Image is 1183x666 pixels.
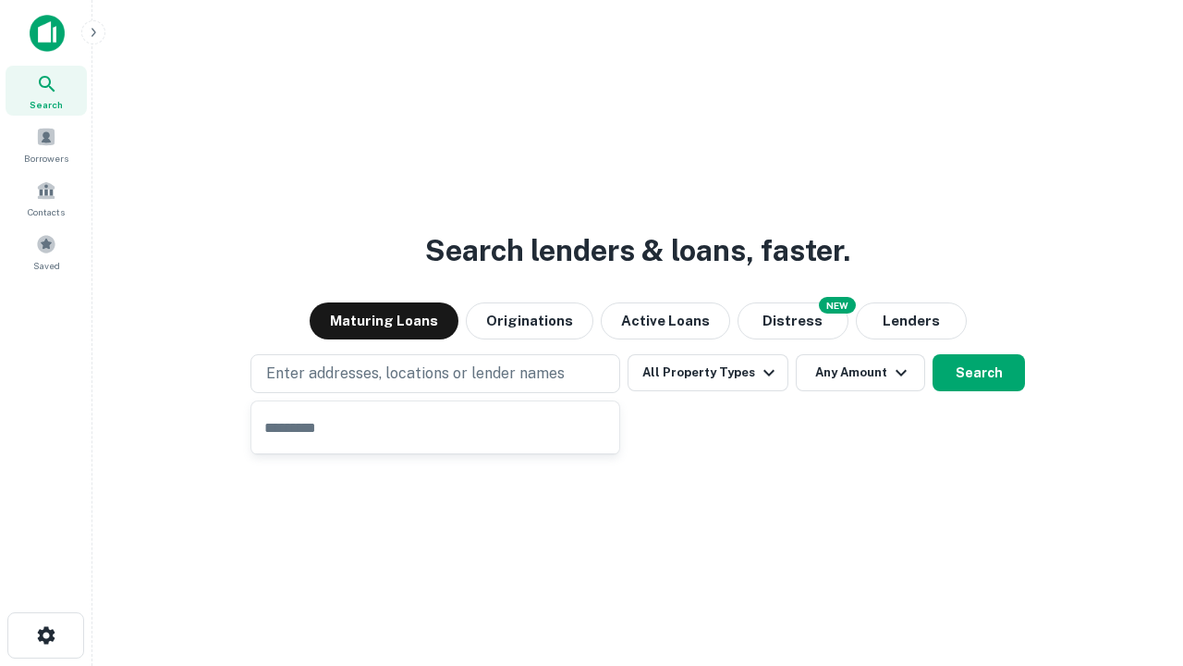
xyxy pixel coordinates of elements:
button: Lenders [856,302,967,339]
span: Borrowers [24,151,68,166]
div: NEW [819,297,856,314]
h3: Search lenders & loans, faster. [425,228,850,273]
button: Maturing Loans [310,302,458,339]
a: Contacts [6,173,87,223]
a: Saved [6,227,87,277]
span: Search [30,97,63,112]
button: Enter addresses, locations or lender names [250,354,620,393]
button: All Property Types [628,354,788,391]
span: Saved [33,258,60,273]
button: Search distressed loans with lien and other non-mortgage details. [738,302,848,339]
button: Active Loans [601,302,730,339]
span: Contacts [28,204,65,219]
a: Search [6,66,87,116]
iframe: Chat Widget [1091,518,1183,607]
img: capitalize-icon.png [30,15,65,52]
button: Any Amount [796,354,925,391]
a: Borrowers [6,119,87,169]
button: Originations [466,302,593,339]
button: Search [933,354,1025,391]
p: Enter addresses, locations or lender names [266,363,565,385]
